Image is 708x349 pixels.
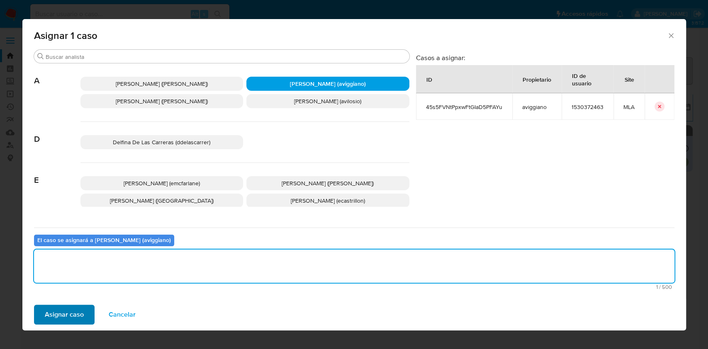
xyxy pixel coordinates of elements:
span: [PERSON_NAME] ([PERSON_NAME]) [282,179,374,187]
span: [PERSON_NAME] (aviggiano) [290,80,366,88]
span: 1530372463 [572,103,603,111]
span: D [34,122,80,144]
span: 45s5FVNtPpxwFtGIaD5PFAYu [426,103,502,111]
div: ID [416,69,442,89]
div: [PERSON_NAME] (aviggiano) [246,77,409,91]
button: Cerrar ventana [667,32,674,39]
span: [PERSON_NAME] (ecastrillon) [291,196,365,205]
div: Propietario [513,69,561,89]
span: E [34,163,80,185]
div: Delfina De Las Carreras (ddelascarrer) [80,135,243,149]
div: [PERSON_NAME] (emcfarlane) [80,176,243,190]
span: [PERSON_NAME] ([PERSON_NAME]) [116,80,208,88]
div: ID de usuario [562,65,613,93]
span: Máximo 500 caracteres [36,284,672,290]
div: [PERSON_NAME] ([PERSON_NAME]) [246,176,409,190]
span: aviggiano [522,103,552,111]
span: [PERSON_NAME] (emcfarlane) [124,179,200,187]
div: [PERSON_NAME] ([PERSON_NAME]) [80,94,243,108]
input: Buscar analista [46,53,406,61]
h3: Casos a asignar: [416,53,674,62]
button: Cancelar [98,305,146,325]
button: icon-button [654,102,664,111]
span: Asignar 1 caso [34,31,667,41]
div: [PERSON_NAME] (avilosio) [246,94,409,108]
span: MLA [623,103,635,111]
button: Buscar [37,53,44,60]
button: Asignar caso [34,305,95,325]
b: El caso se asignará a [PERSON_NAME] (aviggiano) [37,236,171,244]
span: [PERSON_NAME] ([PERSON_NAME]) [116,97,208,105]
span: [PERSON_NAME] ([GEOGRAPHIC_DATA]) [110,196,214,205]
span: Delfina De Las Carreras (ddelascarrer) [113,138,210,146]
span: [PERSON_NAME] (avilosio) [294,97,361,105]
span: A [34,63,80,86]
span: Cancelar [109,305,136,324]
div: Site [615,69,644,89]
div: [PERSON_NAME] ([GEOGRAPHIC_DATA]) [80,194,243,208]
span: Asignar caso [45,305,84,324]
div: assign-modal [22,19,686,330]
div: [PERSON_NAME] (ecastrillon) [246,194,409,208]
div: [PERSON_NAME] ([PERSON_NAME]) [80,77,243,91]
